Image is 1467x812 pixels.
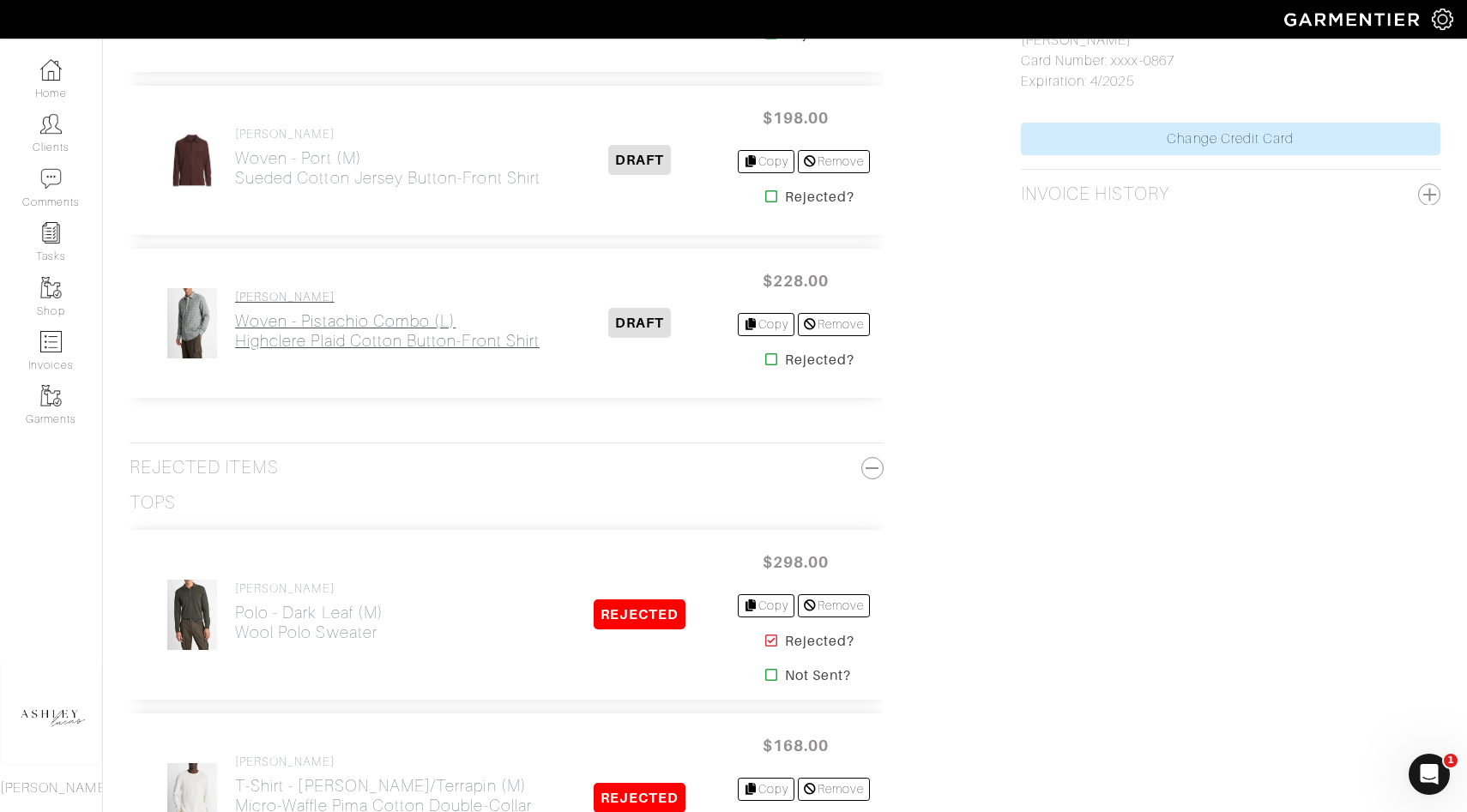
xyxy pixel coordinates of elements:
[608,145,671,175] span: DRAFT
[166,579,219,651] img: juYYYNxg8KSzyyeoDUgZ3Q4Q
[1021,183,1170,205] h2: Invoice History
[40,277,62,298] img: garments-icon-b7da505a4dc4fd61783c78ac3ca0ef83fa9d6f193b1c9dc38574b1d14d53ca28.png
[594,599,685,629] span: REJECTED
[1276,4,1432,34] img: garmentier-logo-header-white-b43fb05a5012e4ada735d5af1a66efaba907eab6374d6393d1fbf88cb4ef424d.png
[40,385,62,406] img: garments-icon-b7da505a4dc4fd61783c78ac3ca0ef83fa9d6f193b1c9dc38574b1d14d53ca28.png
[235,755,543,769] h4: [PERSON_NAME]
[235,290,540,304] h4: [PERSON_NAME]
[745,544,848,580] span: $298.00
[608,308,671,338] span: DRAFT
[235,127,540,188] a: [PERSON_NAME] Woven - Port (M)Sueded Cotton Jersey Button-Front Shirt
[745,262,848,299] span: $228.00
[798,594,869,617] a: Remove
[738,594,795,617] a: Copy
[40,168,62,189] img: comment-icon-a0a6a9ef722e966f86d9cbdc48e553b5cf19dbc54f86b18d962a5391bc8f6eb6.png
[1021,123,1440,155] a: Change Credit Card
[798,313,869,336] a: Remove
[745,727,848,764] span: $168.00
[235,581,383,642] a: [PERSON_NAME] Polo - Dark Leaf (M)Wool Polo Sweater
[235,581,383,596] h4: [PERSON_NAME]
[235,148,540,188] h2: Woven - Port (M) Sueded Cotton Jersey Button-Front Shirt
[235,290,540,351] a: [PERSON_NAME] Woven - Pistachio Combo (L)Highclere Plaid Cotton Button-Front Shirt
[40,222,62,244] img: reminder-icon-8004d30b9f0a5d33ae49ab947aed9ed385cf756f9e5892f1edd6e32f2345188e.png
[165,124,219,196] img: RmaoKEEwCuuWvfdtdcaXDmBN
[1409,754,1450,795] iframe: Intercom live chat
[785,350,854,370] strong: Rejected?
[40,331,62,352] img: orders-icon-0abe47150d42831381b5fb84f609e132dff9fe21cb692f30cb5eec754e2cba89.png
[785,631,854,652] strong: Rejected?
[798,778,869,801] a: Remove
[738,313,795,336] a: Copy
[1432,9,1453,30] img: gear-icon-white-bd11855cb880d31180b6d7d6211b90ccbf57a29d726f0c71d8c61bd08dd39cc2.png
[40,113,62,135] img: clients-icon-6bae9207a08558b7cb47a8932f037763ab4055f8c8b6bfacd5dc20c3e0201464.png
[130,457,884,478] h3: Rejected Items
[785,665,851,686] strong: Not Sent?
[1444,754,1458,767] span: 1
[745,99,848,136] span: $198.00
[166,287,219,359] img: DbYNrUNBeFdgEyz7qVv6Amhm
[785,187,854,208] strong: Rejected?
[798,150,869,173] a: Remove
[130,492,176,514] h3: Tops
[40,59,62,81] img: dashboard-icon-dbcd8f5a0b271acd01030246c82b418ddd0df26cd7fceb0bd07c9910d44c42f6.png
[235,603,383,642] h2: Polo - Dark Leaf (M) Wool Polo Sweater
[738,778,795,801] a: Copy
[235,127,540,141] h4: [PERSON_NAME]
[235,311,540,351] h2: Woven - Pistachio Combo (L) Highclere Plaid Cotton Button-Front Shirt
[1021,9,1440,92] p: MasterCard [PERSON_NAME] Card Number: xxxx-0867 Expiration: 4/2025
[738,150,795,173] a: Copy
